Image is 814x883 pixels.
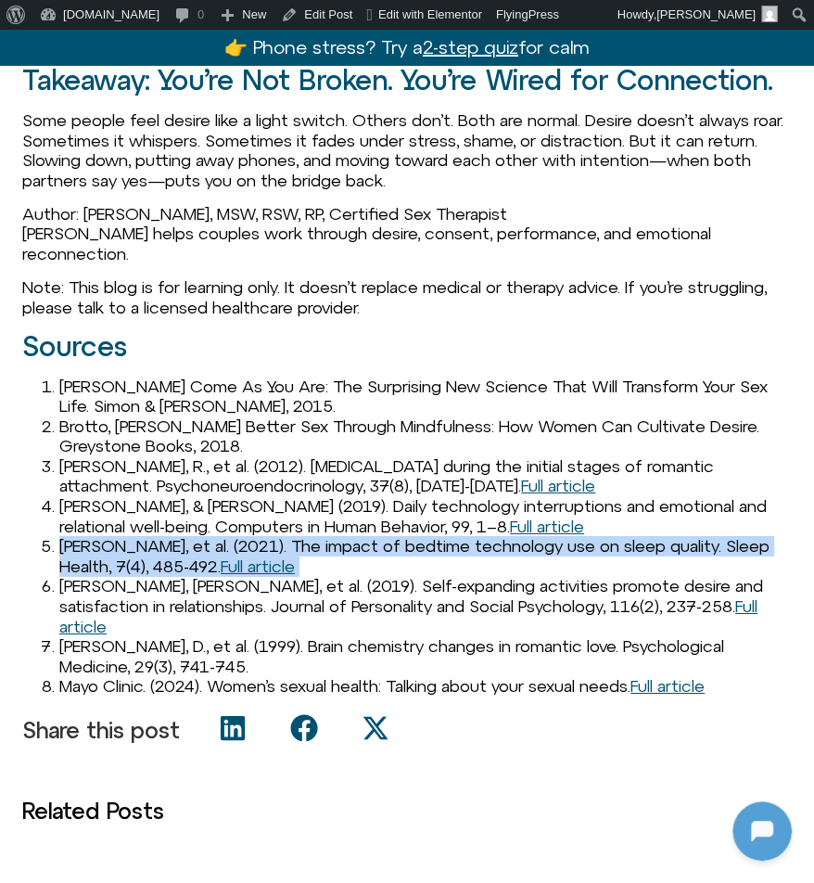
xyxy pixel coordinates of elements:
li: [PERSON_NAME], D., et al. (1999). Brain chemistry changes in romantic love. Psychological Medicin... [59,636,792,676]
h2: Sources [22,331,792,362]
p: Share this post [22,718,180,742]
h2: Takeaway: You’re Not Broken. You’re Wired for Connection. [22,65,792,96]
div: Share on linkedin [198,708,270,749]
li: Brotto, [PERSON_NAME] Better Sex Through Mindfulness: How Women Can Cultivate Desire. Greystone B... [59,416,792,456]
a: Full article [521,476,595,495]
a: Full article [630,676,705,696]
span: [PERSON_NAME], et al. (2021). The impact of bedtime technology use on sleep quality. Sleep Health... [59,536,769,576]
a: Full article [221,557,295,576]
p: Some people feel desire like a light switch. Others don’t. Both are normal. Desire doesn’t always... [22,110,792,190]
li: [PERSON_NAME], & [PERSON_NAME] (2019). Daily technology interruptions and emotional and relationa... [59,496,792,536]
li: [PERSON_NAME], [PERSON_NAME], et al. (2019). Self-expanding activities promote desire and satisfa... [59,576,792,636]
h3: Related Posts [22,799,792,823]
p: Author: [PERSON_NAME], MSW, RSW, RP, Certified Sex Therapist [PERSON_NAME] helps couples work thr... [22,204,792,264]
span: Edit with Elementor [378,7,482,21]
div: Share on x-twitter [341,708,413,749]
div: Share on facebook [270,708,341,749]
li: [PERSON_NAME] Come As You Are: The Surprising New Science That Will Transform Your Sex Life. Simo... [59,377,792,416]
li: Mayo Clinic. (2024). Women’s sexual health: Talking about your sexual needs. [59,676,792,697]
li: [PERSON_NAME], R., et al. (2012). [MEDICAL_DATA] during the initial stages of romantic attachment... [59,456,792,496]
a: 👉 Phone stress? Try a2-step quizfor calm [224,36,590,58]
p: Note: This blog is for learning only. It doesn’t replace medical or therapy advice. If you’re str... [22,277,792,317]
iframe: Botpress [732,801,792,861]
a: Full article [59,596,757,636]
u: 2-step quiz [423,36,518,58]
span: [PERSON_NAME] [656,7,756,21]
a: Full article [510,517,584,536]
